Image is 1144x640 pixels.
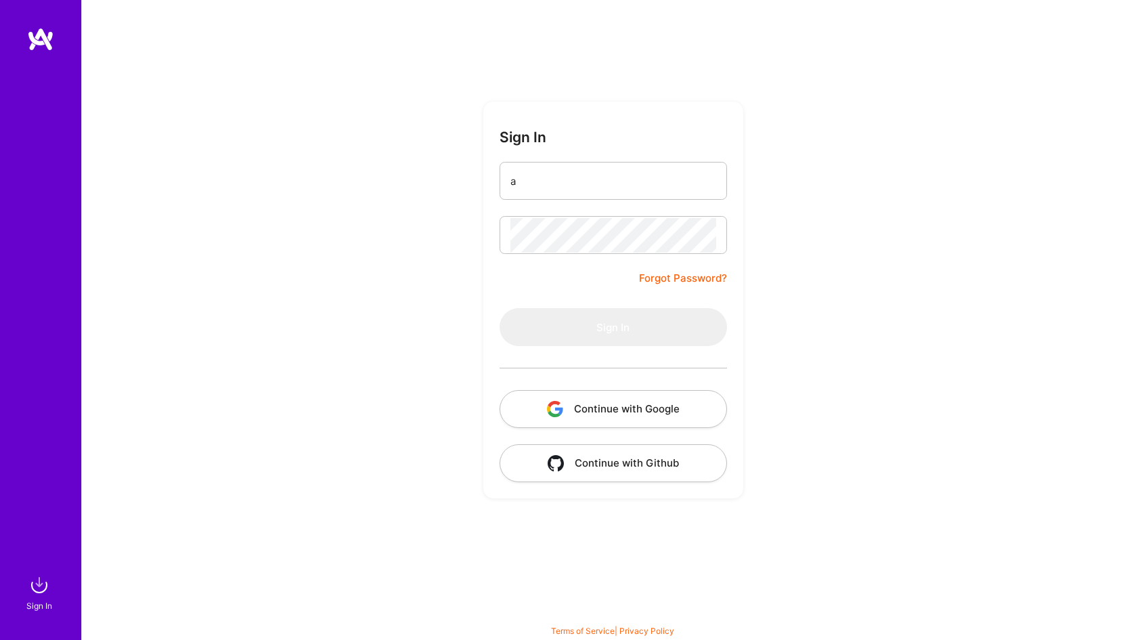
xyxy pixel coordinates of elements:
a: sign inSign In [28,572,53,613]
img: logo [27,27,54,51]
a: Privacy Policy [619,626,674,636]
div: Sign In [26,599,52,613]
h3: Sign In [500,129,546,146]
a: Forgot Password? [639,270,727,286]
button: Continue with Github [500,444,727,482]
img: sign in [26,572,53,599]
button: Continue with Google [500,390,727,428]
input: Email... [510,164,716,198]
img: icon [547,401,563,417]
img: icon [548,455,564,471]
a: Terms of Service [551,626,615,636]
div: © 2025 ATeams Inc., All rights reserved. [81,599,1144,633]
span: | [551,626,674,636]
button: Sign In [500,308,727,346]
